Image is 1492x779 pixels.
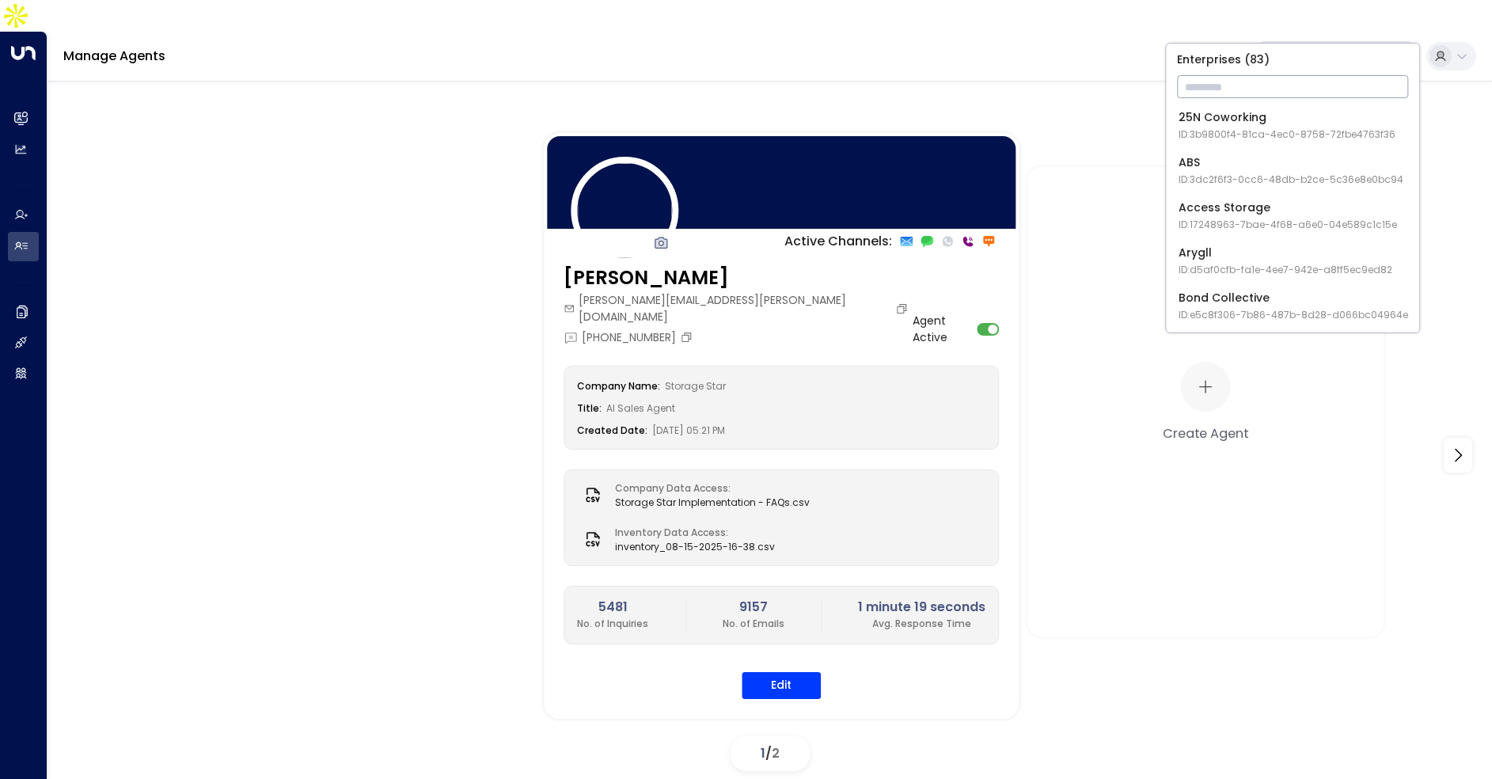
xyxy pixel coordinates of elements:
div: Access Storage [1179,199,1397,232]
h2: 1 minute 19 seconds [858,598,985,617]
span: ID: 17248963-7bae-4f68-a6e0-04e589c1c15e [1179,218,1397,232]
label: Company Name: [577,379,660,393]
span: ID: 3dc2f6f3-0cc6-48db-b2ce-5c36e8e0bc94 [1179,173,1403,187]
h3: [PERSON_NAME] [564,264,912,292]
p: Avg. Response Time [858,617,985,631]
div: / [731,736,810,771]
a: Manage Agents [63,47,165,65]
div: ABS [1179,154,1403,187]
div: Bond Collective [1179,290,1408,322]
p: No. of Inquiries [577,617,648,631]
button: Copy [896,302,913,315]
div: [PHONE_NUMBER] [564,329,697,346]
div: Create Agent [1163,423,1248,442]
span: 2 [772,744,780,762]
span: Storage Star Implementation - FAQs.csv [615,496,810,510]
p: Active Channels: [784,232,892,251]
span: ID: e5c8f306-7b86-487b-8d28-d066bc04964e [1179,308,1408,322]
h2: 5481 [577,598,648,617]
span: inventory_08-15-2025-16-38.csv [615,540,775,554]
label: Inventory Data Access: [615,526,767,540]
div: [PERSON_NAME][EMAIL_ADDRESS][PERSON_NAME][DOMAIN_NAME] [564,292,912,325]
span: ID: d5af0cfb-fa1e-4ee7-942e-a8ff5ec9ed82 [1179,263,1392,277]
button: Storage Starbc340fee-f559-48fc-84eb-70f3f6817ad8 [1252,41,1420,71]
span: [DATE] 05:21 PM [652,424,725,437]
button: Copy [680,331,697,344]
span: Storage Star [665,379,726,393]
label: Title: [577,401,602,415]
span: 1 [761,744,765,762]
div: Arygll [1179,245,1392,277]
div: 25N Coworking [1179,109,1395,142]
label: Agent Active [913,313,973,346]
button: Edit [742,672,821,699]
span: AI Sales Agent [606,401,675,415]
img: 120_headshot.jpg [571,157,678,264]
label: Created Date: [577,424,647,437]
p: No. of Emails [723,617,784,631]
p: Enterprises ( 83 ) [1172,50,1413,69]
label: Company Data Access: [615,481,802,496]
span: ID: 3b9800f4-81ca-4ec0-8758-72fbe4763f36 [1179,127,1395,142]
h2: 9157 [723,598,784,617]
